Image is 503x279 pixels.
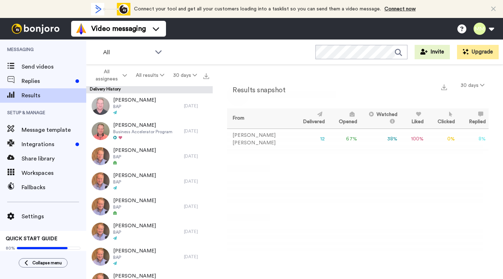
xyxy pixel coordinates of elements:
div: [DATE] [184,153,209,159]
span: Send videos [22,62,86,71]
span: BAP [113,179,156,185]
span: [PERSON_NAME] [113,197,156,204]
span: [PERSON_NAME] [113,172,156,179]
span: QUICK START GUIDE [6,236,57,241]
div: [DATE] [184,178,209,184]
th: Watched [360,108,401,129]
span: BAP [113,229,156,235]
a: [PERSON_NAME]BAP[DATE] [86,219,213,244]
img: 893ae91c-3848-48b6-8279-fd8ea590b3cd-thumb.jpg [92,147,110,165]
th: Clicked [426,108,458,129]
span: [PERSON_NAME] [113,122,172,129]
img: export.svg [441,84,447,90]
span: BAP [113,104,156,110]
img: bj-logo-header-white.svg [9,24,63,34]
span: Video messaging [91,24,146,34]
a: Connect now [384,6,416,11]
button: All assignees [88,65,131,85]
img: 774417e3-27aa-4421-8160-8d542b8b9639-thumb.jpg [92,172,110,190]
span: Business Accelerator Program [113,129,172,135]
a: [PERSON_NAME]Business Accelerator Program[DATE] [86,118,213,144]
span: [PERSON_NAME] [113,147,156,154]
img: bb0f3d4e-8ffa-45df-bc7d-8f04b68115da-thumb.jpg [92,197,110,215]
a: [PERSON_NAME]BAP[DATE] [86,93,213,118]
div: [DATE] [184,254,209,260]
span: BAP [113,154,156,160]
td: 0 % [426,129,458,150]
span: Share library [22,154,86,163]
span: [PERSON_NAME] [113,97,156,104]
span: Settings [22,212,86,221]
div: [DATE] [184,204,209,209]
div: [DATE] [184,128,209,134]
a: [PERSON_NAME]BAP[DATE] [86,194,213,219]
span: BAP [113,255,156,260]
img: 2ac30b1f-5b1b-4065-b1a7-441bf86bb740-thumb.jpg [92,248,110,266]
div: [DATE] [184,229,209,234]
th: Replied [458,108,489,129]
img: export.svg [203,73,209,79]
button: 30 days [169,69,201,82]
th: From [227,108,292,129]
span: All [103,48,151,57]
button: Upgrade [457,45,499,59]
span: [PERSON_NAME] [113,247,156,255]
td: 100 % [400,129,426,150]
td: 8 % [458,129,489,150]
button: 30 days [456,79,489,92]
span: [PERSON_NAME] [113,222,156,229]
a: [PERSON_NAME]BAP[DATE] [86,169,213,194]
img: f9a1e324-c8c7-4048-83d6-9f91b00c71e4-thumb.jpg [92,97,110,115]
img: 9e043665-3c67-4435-8631-b63694811130-thumb.jpg [92,122,110,140]
a: [PERSON_NAME]BAP[DATE] [86,244,213,269]
div: Delivery History [86,86,213,93]
span: All assignees [92,68,121,83]
th: Delivered [292,108,328,129]
span: 80% [6,245,15,251]
h2: Results snapshot [227,86,285,94]
th: Liked [400,108,426,129]
a: [PERSON_NAME]BAP[DATE] [86,144,213,169]
img: vm-color.svg [75,23,87,34]
span: Connect your tool and get all your customers loading into a tasklist so you can send them a video... [134,6,381,11]
td: [PERSON_NAME] [PERSON_NAME] [227,129,292,150]
td: 12 [292,129,328,150]
span: Collapse menu [32,260,62,266]
span: BAP [113,204,156,210]
td: 38 % [360,129,401,150]
td: 67 % [328,129,360,150]
div: [DATE] [184,103,209,109]
span: Message template [22,126,86,134]
button: All results [131,69,169,82]
span: Integrations [22,140,73,149]
div: animation [91,3,130,15]
span: Replies [22,77,73,85]
button: Collapse menu [19,258,68,268]
th: Opened [328,108,360,129]
span: Workspaces [22,169,86,177]
img: 436ce7f5-54fd-459a-9809-878da3eca7d8-thumb.jpg [92,223,110,241]
span: Fallbacks [22,183,86,192]
button: Invite [415,45,450,59]
span: Results [22,91,86,100]
button: Export a summary of each team member’s results that match this filter now. [439,82,449,92]
button: Export all results that match these filters now. [201,70,211,81]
